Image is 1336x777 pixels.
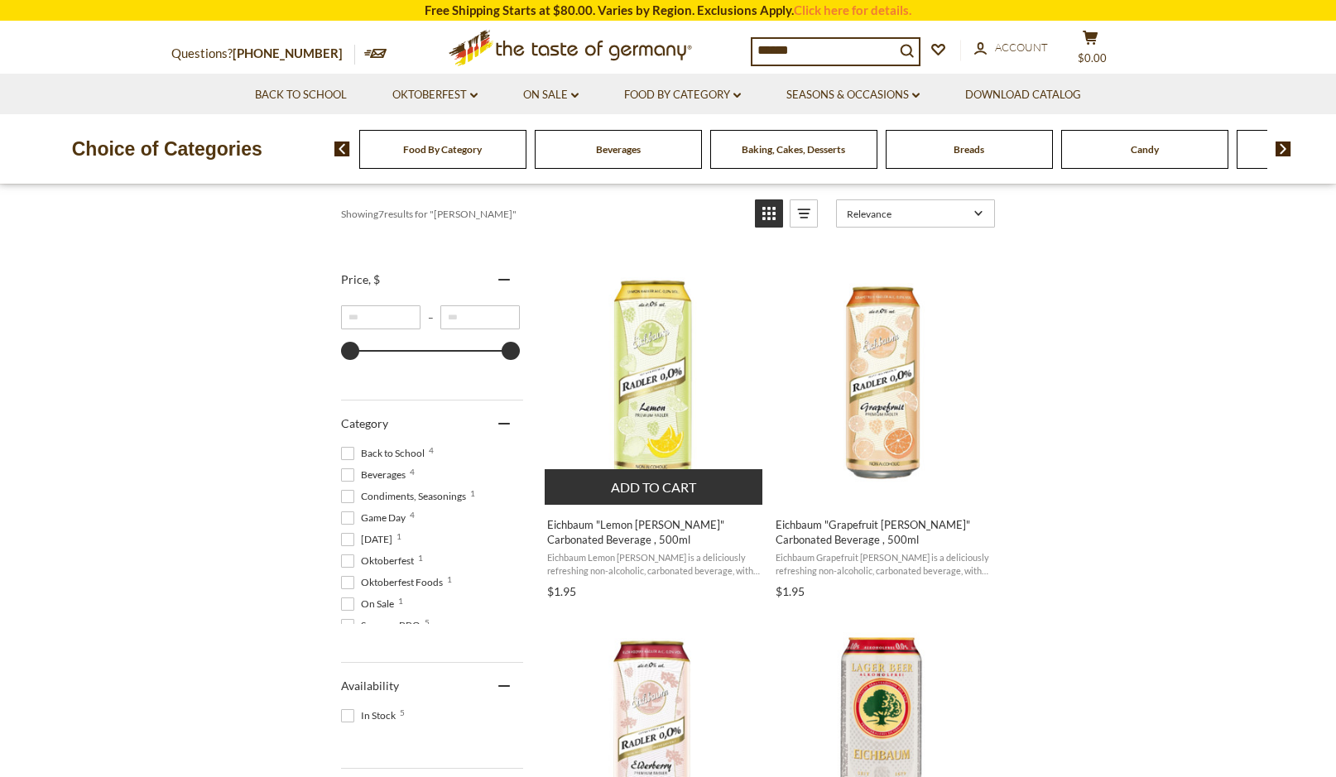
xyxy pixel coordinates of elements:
button: $0.00 [1065,30,1115,71]
span: 1 [418,554,423,562]
a: Sort options [836,199,995,228]
span: $1.95 [547,584,576,598]
span: 1 [398,597,403,605]
a: Back to School [255,86,347,104]
span: Account [995,41,1048,54]
input: Maximum value [440,305,520,329]
span: Oktoberfest [341,554,419,568]
a: Food By Category [403,143,482,156]
b: 7 [378,208,384,220]
a: Breads [954,143,984,156]
span: $1.95 [776,584,805,598]
span: $0.00 [1078,51,1107,65]
span: Relevance [847,208,968,220]
span: 1 [396,532,401,540]
span: , $ [368,272,380,286]
span: Eichbaum "Grapefruit [PERSON_NAME]" Carbonated Beverage , 500ml [776,517,990,547]
span: 4 [410,511,415,519]
input: Minimum value [341,305,421,329]
span: On Sale [341,597,399,612]
span: Back to School [341,446,430,461]
span: Eichbaum Lemon [PERSON_NAME] is a deliciously refreshing non-alcoholic, carbonated beverage, with... [547,551,762,577]
a: Click here for details. [794,2,911,17]
a: On Sale [523,86,579,104]
span: Eichbaum Grapefruit [PERSON_NAME] is a deliciously refreshing non-alcoholic, carbonated beverage,... [776,551,990,577]
span: Game Day [341,511,411,525]
span: In Stock [341,708,401,723]
span: Oktoberfest Foods [341,575,448,590]
a: Account [974,39,1048,57]
a: Eichbaum [773,257,992,604]
div: Showing results for " " [341,199,742,228]
span: Beverages [341,468,411,482]
button: Add to cart [545,469,762,505]
a: Food By Category [624,86,741,104]
img: previous arrow [334,141,350,156]
span: 5 [425,618,430,626]
span: Summer BBQ [341,618,425,633]
span: 4 [410,468,415,476]
span: – [421,311,440,324]
img: Eichbaum "Lemon Radler" Carbonated Beverage , 500ml [545,271,764,491]
a: Candy [1131,143,1159,156]
span: Availability [341,679,399,693]
a: Eichbaum [545,257,764,604]
a: View grid mode [755,199,783,228]
span: 1 [447,575,452,583]
span: Eichbaum "Lemon [PERSON_NAME]" Carbonated Beverage , 500ml [547,517,762,547]
a: [PHONE_NUMBER] [233,46,343,60]
span: [DATE] [341,532,397,547]
a: Seasons & Occasions [786,86,920,104]
span: Price [341,272,380,286]
a: View list mode [790,199,818,228]
a: Oktoberfest [392,86,478,104]
span: 1 [470,489,475,497]
span: 5 [400,708,405,717]
p: Questions? [171,43,355,65]
a: Beverages [596,143,641,156]
img: next arrow [1276,141,1291,156]
a: Download Catalog [965,86,1081,104]
span: Condiments, Seasonings [341,489,471,504]
span: Category [341,416,388,430]
a: Baking, Cakes, Desserts [742,143,845,156]
span: 4 [429,446,434,454]
img: Eichbaum "Grapefruit Radler" Carbonated Beverage , 500ml [773,271,992,491]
